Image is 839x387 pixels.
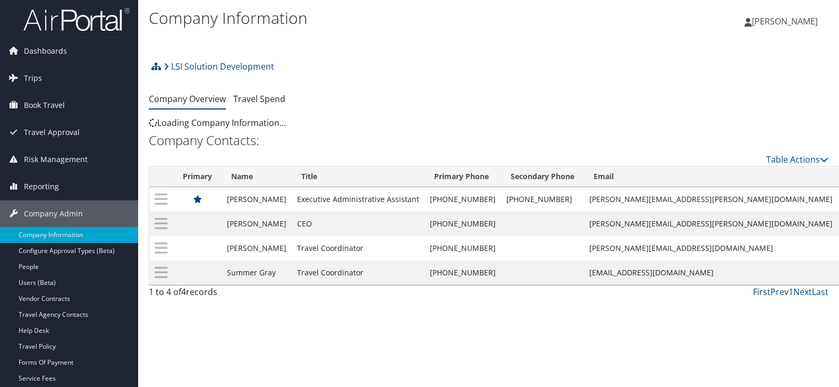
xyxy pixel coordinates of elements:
td: [EMAIL_ADDRESS][DOMAIN_NAME] [584,260,838,285]
td: Executive Administrative Assistant [292,187,425,212]
a: First [753,286,770,298]
th: Primary [173,166,222,187]
td: [PHONE_NUMBER] [425,212,501,236]
th: Title [292,166,425,187]
td: [PHONE_NUMBER] [425,260,501,285]
th: Email [584,166,838,187]
a: Table Actions [766,154,828,165]
h1: Company Information [149,7,602,29]
a: 1 [789,286,793,298]
span: Travel Approval [24,119,80,146]
td: Summer Gray [222,260,292,285]
td: CEO [292,212,425,236]
td: [PHONE_NUMBER] [425,236,501,260]
a: Travel Spend [233,93,285,105]
td: [PERSON_NAME] [222,212,292,236]
th: Secondary Phone [501,166,584,187]
th: Name [222,166,292,187]
div: 1 to 4 of records [149,285,307,304]
span: Reporting [24,173,59,200]
span: Trips [24,65,42,91]
td: Travel Coordinator [292,236,425,260]
td: [PHONE_NUMBER] [501,187,584,212]
span: 4 [181,286,186,298]
a: Next [793,286,812,298]
h2: Company Contacts: [149,131,828,149]
img: airportal-logo.png [23,7,130,32]
a: Prev [770,286,789,298]
span: [PERSON_NAME] [752,15,818,27]
a: Company Overview [149,93,226,105]
td: [PERSON_NAME][EMAIL_ADDRESS][DOMAIN_NAME] [584,236,838,260]
span: Risk Management [24,146,88,173]
td: [PERSON_NAME] [222,236,292,260]
span: Loading Company Information... [149,117,286,129]
td: [PERSON_NAME] [222,187,292,212]
td: [PERSON_NAME][EMAIL_ADDRESS][PERSON_NAME][DOMAIN_NAME] [584,212,838,236]
span: Company Admin [24,200,83,227]
td: [PERSON_NAME][EMAIL_ADDRESS][PERSON_NAME][DOMAIN_NAME] [584,187,838,212]
td: Travel Coordinator [292,260,425,285]
td: [PHONE_NUMBER] [425,187,501,212]
span: Dashboards [24,38,67,64]
a: Last [812,286,828,298]
span: Book Travel [24,92,65,119]
a: LSI Solution Development [164,56,274,77]
a: [PERSON_NAME] [744,5,828,37]
th: Primary Phone [425,166,501,187]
